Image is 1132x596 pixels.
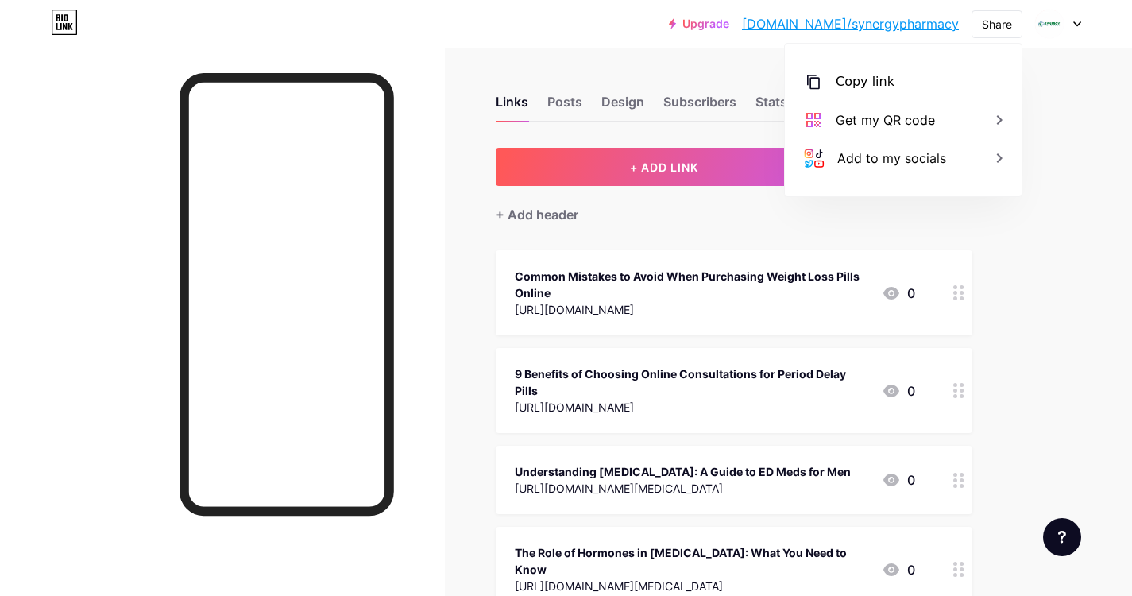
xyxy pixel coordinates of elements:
div: 0 [882,560,915,579]
div: 9 Benefits of Choosing Online Consultations for Period Delay Pills [515,366,869,399]
div: Design [601,92,644,121]
div: [URL][DOMAIN_NAME] [515,301,869,318]
div: Links [496,92,528,121]
div: Share [982,16,1012,33]
div: 0 [882,470,915,490]
div: Stats [755,92,787,121]
a: [DOMAIN_NAME]/synergypharmacy [742,14,959,33]
div: Copy link [836,72,894,91]
div: [URL][DOMAIN_NAME][MEDICAL_DATA] [515,578,869,594]
span: + ADD LINK [630,161,698,174]
img: Synergy Pharmacy [1034,9,1064,39]
div: 0 [882,284,915,303]
div: [URL][DOMAIN_NAME][MEDICAL_DATA] [515,480,851,497]
div: 0 [882,381,915,401]
div: + Add header [496,205,578,224]
button: + ADD LINK [496,148,833,186]
div: [URL][DOMAIN_NAME] [515,399,869,416]
div: Get my QR code [836,110,935,130]
div: Add to my socials [837,149,946,168]
div: Subscribers [663,92,736,121]
div: Common Mistakes to Avoid When Purchasing Weight Loss Pills Online [515,268,869,301]
div: The Role of Hormones in [MEDICAL_DATA]: What You Need to Know [515,544,869,578]
div: Posts [547,92,582,121]
a: Upgrade [669,17,729,30]
div: Understanding [MEDICAL_DATA]: A Guide to ED Meds for Men [515,463,851,480]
